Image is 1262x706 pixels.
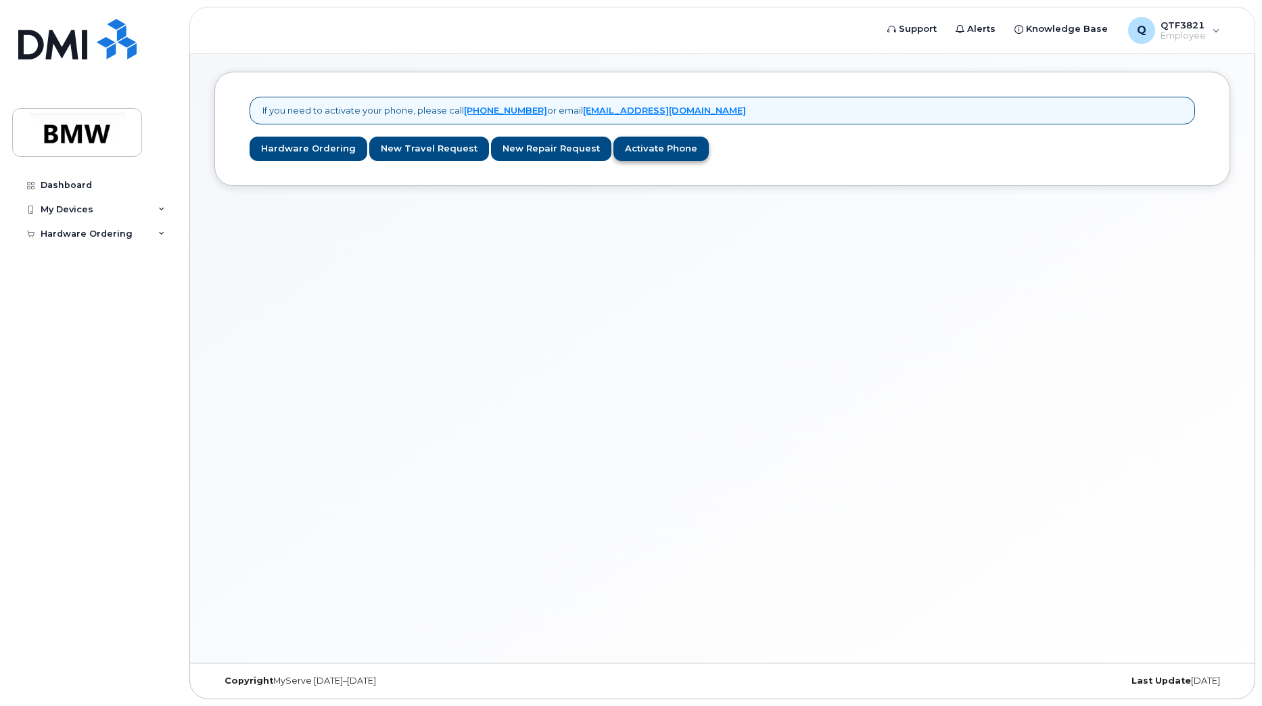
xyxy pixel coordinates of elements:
[214,676,553,686] div: MyServe [DATE]–[DATE]
[891,676,1230,686] div: [DATE]
[262,104,746,117] p: If you need to activate your phone, please call or email
[250,137,367,162] a: Hardware Ordering
[583,105,746,116] a: [EMAIL_ADDRESS][DOMAIN_NAME]
[491,137,611,162] a: New Repair Request
[1131,676,1191,686] strong: Last Update
[613,137,709,162] a: Activate Phone
[464,105,547,116] a: [PHONE_NUMBER]
[1203,647,1252,696] iframe: Messenger Launcher
[225,676,273,686] strong: Copyright
[369,137,489,162] a: New Travel Request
